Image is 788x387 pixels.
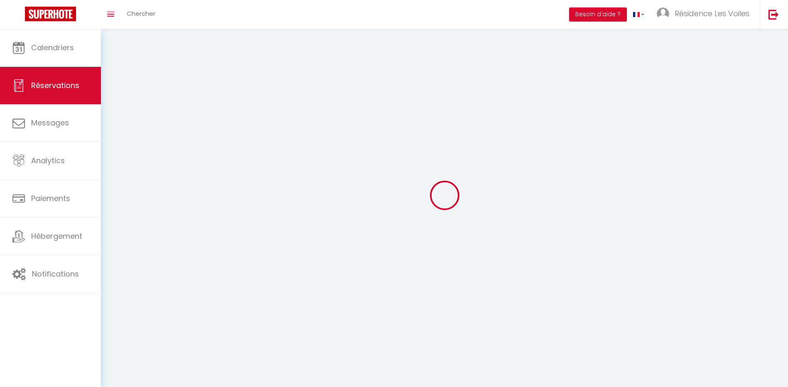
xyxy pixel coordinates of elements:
[31,80,79,91] span: Réservations
[657,7,669,20] img: ...
[25,7,76,21] img: Super Booking
[675,8,749,19] span: Résidence Les Voiles
[569,7,627,22] button: Besoin d'aide ?
[31,231,82,241] span: Hébergement
[31,118,69,128] span: Messages
[768,9,779,20] img: logout
[31,155,65,166] span: Analytics
[31,193,70,203] span: Paiements
[127,9,155,18] span: Chercher
[32,269,79,279] span: Notifications
[31,42,74,53] span: Calendriers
